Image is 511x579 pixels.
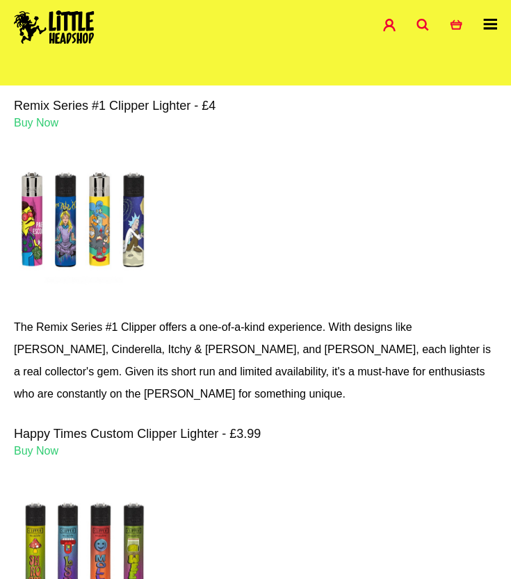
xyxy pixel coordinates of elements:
img: Little Head Shop Logo [14,10,95,44]
span: Happy Times Custom Clipper Lighter - £3.99 [14,427,261,441]
a: Buy Now [14,445,58,457]
a: Buy Now [14,117,58,129]
span: The Remix Series #1 Clipper offers a one-of-a-kind experience. With designs like [PERSON_NAME], C... [14,321,491,400]
span: Remix Series #1 Clipper Lighter - £4 [14,99,216,113]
